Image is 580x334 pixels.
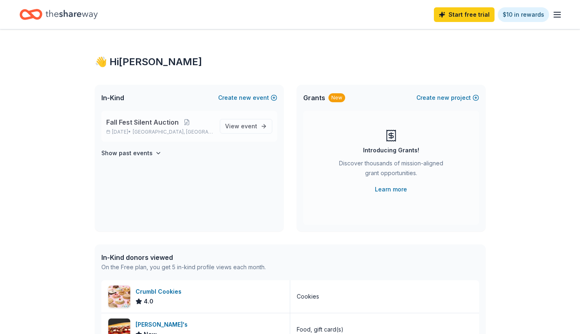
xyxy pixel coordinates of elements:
span: new [437,93,449,103]
span: [GEOGRAPHIC_DATA], [GEOGRAPHIC_DATA] [133,129,213,135]
div: On the Free plan, you get 5 in-kind profile views each month. [101,262,266,272]
div: [PERSON_NAME]'s [136,320,191,330]
span: Grants [303,93,325,103]
h4: Show past events [101,148,153,158]
a: Start free trial [434,7,495,22]
img: Image for Crumbl Cookies [108,286,130,308]
span: View [225,121,257,131]
div: 👋 Hi [PERSON_NAME] [95,55,486,68]
a: Home [20,5,98,24]
div: Introducing Grants! [363,145,419,155]
div: Discover thousands of mission-aligned grant opportunities. [336,158,446,181]
button: Show past events [101,148,162,158]
span: event [241,123,257,130]
div: In-Kind donors viewed [101,253,266,262]
div: Crumbl Cookies [136,287,185,297]
p: [DATE] • [106,129,213,135]
button: Createnewevent [218,93,277,103]
span: new [239,93,251,103]
a: Learn more [375,185,407,194]
span: 4.0 [144,297,153,306]
a: $10 in rewards [498,7,549,22]
button: Createnewproject [416,93,479,103]
a: View event [220,119,272,134]
div: New [328,93,345,102]
span: Fall Fest Silent Auction [106,117,179,127]
span: In-Kind [101,93,124,103]
div: Cookies [297,292,319,301]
